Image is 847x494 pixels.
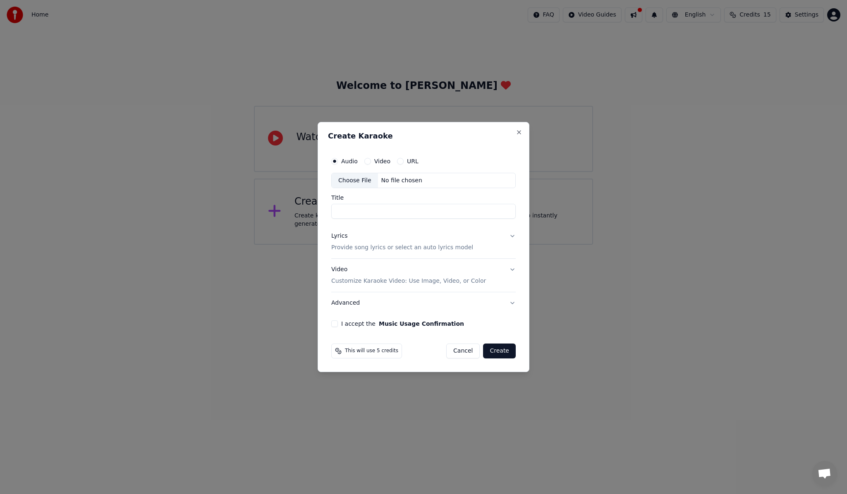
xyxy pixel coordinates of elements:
[407,158,419,164] label: URL
[341,321,464,327] label: I accept the
[374,158,390,164] label: Video
[331,277,486,285] p: Customize Karaoke Video: Use Image, Video, or Color
[331,292,516,314] button: Advanced
[446,344,480,358] button: Cancel
[483,344,516,358] button: Create
[341,158,358,164] label: Audio
[331,266,486,286] div: Video
[378,177,426,185] div: No file chosen
[328,132,519,140] h2: Create Karaoke
[331,195,516,201] label: Title
[379,321,464,327] button: I accept the
[331,226,516,259] button: LyricsProvide song lyrics or select an auto lyrics model
[332,173,378,188] div: Choose File
[331,232,347,241] div: Lyrics
[345,348,398,354] span: This will use 5 credits
[331,259,516,292] button: VideoCustomize Karaoke Video: Use Image, Video, or Color
[331,244,473,252] p: Provide song lyrics or select an auto lyrics model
